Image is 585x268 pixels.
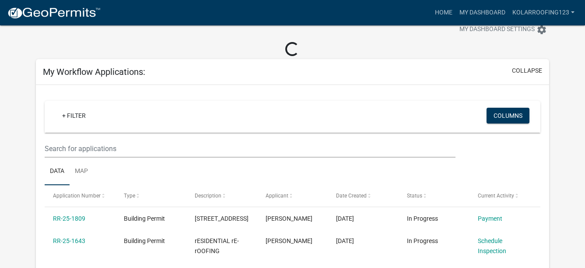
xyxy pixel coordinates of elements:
[116,185,186,206] datatable-header-cell: Type
[45,158,70,186] a: Data
[195,237,239,254] span: rESIDENTIAL rE-rOOFING
[452,21,554,38] button: My Dashboard Settingssettings
[407,193,422,199] span: Status
[195,193,221,199] span: Description
[336,193,367,199] span: Date Created
[478,193,514,199] span: Current Activity
[512,66,542,75] button: collapse
[53,215,85,222] a: RR-25-1809
[266,237,312,244] span: Tim
[478,215,502,222] a: Payment
[186,185,257,206] datatable-header-cell: Description
[509,4,578,21] a: kolarroofing123
[53,237,85,244] a: RR-25-1643
[487,108,529,123] button: Columns
[55,108,93,123] a: + Filter
[407,237,438,244] span: In Progress
[70,158,93,186] a: Map
[195,215,249,222] span: 696 E Division RdValparaiso
[478,237,506,254] a: Schedule Inspection
[399,185,469,206] datatable-header-cell: Status
[459,25,535,35] span: My Dashboard Settings
[407,215,438,222] span: In Progress
[328,185,399,206] datatable-header-cell: Date Created
[257,185,328,206] datatable-header-cell: Applicant
[336,237,354,244] span: 08/29/2025
[43,67,145,77] h5: My Workflow Applications:
[45,185,116,206] datatable-header-cell: Application Number
[124,237,165,244] span: Building Permit
[336,215,354,222] span: 09/17/2025
[53,193,101,199] span: Application Number
[266,193,288,199] span: Applicant
[456,4,509,21] a: My Dashboard
[124,215,165,222] span: Building Permit
[266,215,312,222] span: Tim
[469,185,540,206] datatable-header-cell: Current Activity
[124,193,135,199] span: Type
[431,4,456,21] a: Home
[536,25,547,35] i: settings
[45,140,455,158] input: Search for applications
